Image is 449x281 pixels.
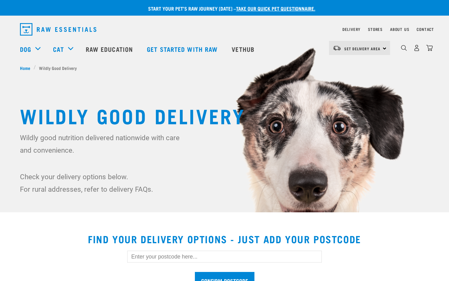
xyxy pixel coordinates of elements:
h2: Find your delivery options - just add your postcode [7,233,442,244]
a: Dog [20,44,31,54]
p: Check your delivery options below. For rural addresses, refer to delivery FAQs. [20,170,184,195]
a: Delivery [342,28,360,30]
nav: breadcrumbs [20,65,429,71]
a: Contact [417,28,434,30]
a: Stores [368,28,383,30]
nav: dropdown navigation [15,21,434,38]
img: van-moving.png [333,45,341,51]
img: user.png [413,45,420,51]
img: home-icon@2x.png [426,45,433,51]
img: home-icon-1@2x.png [401,45,407,51]
a: Get started with Raw [141,37,225,62]
input: Enter your postcode here... [127,251,322,263]
a: Raw Education [80,37,141,62]
a: About Us [390,28,409,30]
span: Home [20,65,30,71]
h1: Wildly Good Delivery [20,104,429,126]
a: Vethub [225,37,262,62]
span: Set Delivery Area [344,47,380,50]
img: Raw Essentials Logo [20,23,96,36]
a: Home [20,65,34,71]
p: Wildly good nutrition delivered nationwide with care and convenience. [20,131,184,156]
a: Cat [53,44,64,54]
a: take our quick pet questionnaire. [236,7,315,10]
